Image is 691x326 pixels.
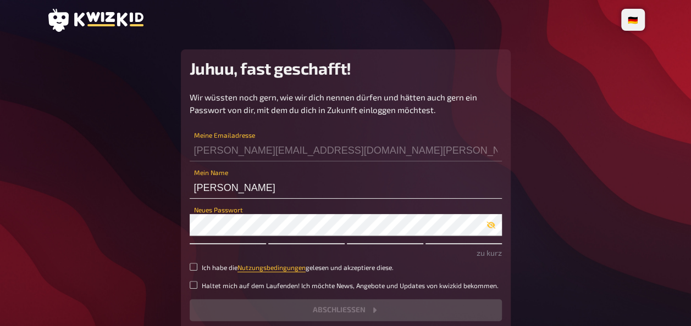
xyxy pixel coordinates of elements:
[190,91,502,116] p: Wir wüssten noch gern, wie wir dich nennen dürfen und hätten auch gern ein Passwort von dir, mit ...
[190,299,502,321] button: Abschließen
[190,58,502,78] h2: Juhuu, fast geschafft!
[190,139,502,161] input: Meine Emailadresse
[202,281,499,290] small: Haltet mich auf dem Laufenden! Ich möchte News, Angebote und Updates von kwizkid bekommen.
[202,263,394,272] small: Ich habe die gelesen und akzeptiere diese.
[237,263,306,271] a: Nutzungsbedingungen
[623,11,643,29] li: 🇩🇪
[190,177,502,199] input: Mein Name
[190,247,502,258] p: zu kurz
